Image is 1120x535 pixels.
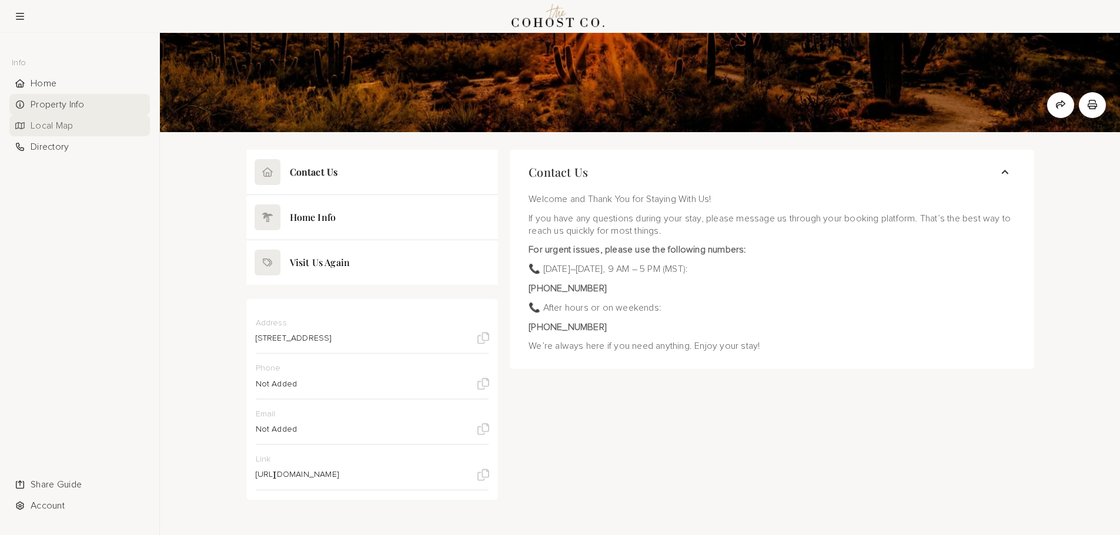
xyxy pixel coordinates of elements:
[256,469,339,480] p: [URL][DOMAIN_NAME]
[508,1,609,32] img: Logo
[9,73,150,94] li: Navigation item
[9,474,150,495] li: Navigation item
[9,115,150,136] div: Local Map
[9,94,150,115] div: Property Info
[256,333,332,344] p: [STREET_ADDRESS]
[256,409,481,419] p: Email
[529,245,745,254] strong: For urgent issues, please use the following numbers:
[256,363,481,374] p: Phone
[529,284,607,293] strong: [PHONE_NUMBER]
[9,115,150,136] li: Navigation item
[9,94,150,115] li: Navigation item
[9,495,150,516] div: Account
[256,379,297,389] p: Not Added
[9,136,150,157] div: Directory
[529,302,1015,314] p: 📞 After hours or on weekends:
[9,73,150,94] div: Home
[9,136,150,157] li: Navigation item
[529,263,1015,275] p: 📞 [DATE]–[DATE], 9 AM – 5 PM (MST):
[510,150,1034,194] button: Contact Us
[529,213,1015,237] p: If you have any questions during your stay, please message us through your booking platform. That...
[256,318,481,328] p: Address
[529,322,607,332] strong: [PHONE_NUMBER]
[529,164,588,180] span: Contact Us
[529,193,1015,206] p: Welcome and Thank You for Staying With Us!
[9,495,150,516] li: Navigation item
[9,474,150,495] div: Share Guide
[529,340,1015,352] p: We’re always here if you need anything. Enjoy your stay!
[256,454,481,465] p: Link
[256,424,297,435] p: Not Added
